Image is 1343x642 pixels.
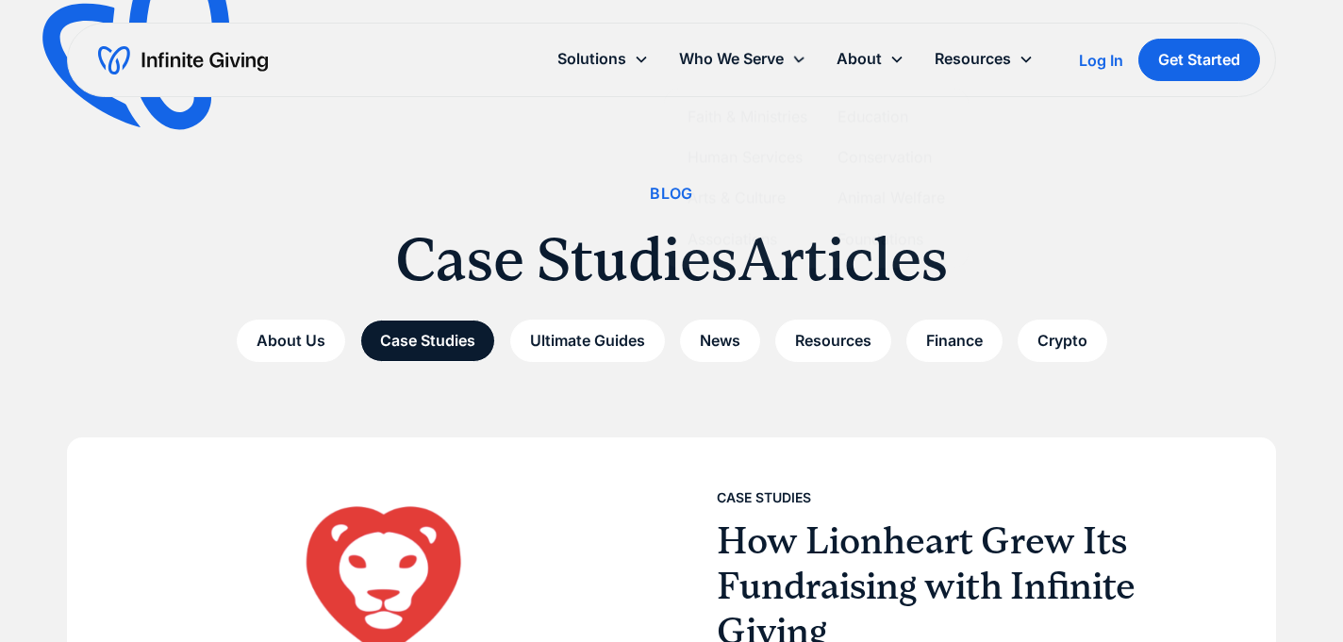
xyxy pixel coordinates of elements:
a: Crypto [1018,320,1107,362]
div: Blog [650,181,693,206]
a: Get Started [1138,39,1260,81]
div: Who We Serve [664,39,821,79]
a: Log In [1079,49,1123,72]
div: Resources [920,39,1049,79]
div: About [837,46,882,72]
a: Associations [688,226,807,252]
div: Resources [935,46,1011,72]
a: Human Services [688,145,807,171]
a: Arts & Culture [688,186,807,211]
a: Foundations [837,226,945,252]
a: Case Studies [360,320,495,362]
a: home [98,45,268,75]
a: Education [837,105,945,130]
div: Who We Serve [679,46,784,72]
a: Resources [775,320,891,362]
div: Solutions [542,39,664,79]
div: Solutions [557,46,626,72]
a: Finance [906,320,1003,362]
h1: Case Studies [395,222,738,297]
div: About [821,39,920,79]
a: Conservation [837,145,945,171]
a: Ultimate Guides [510,320,665,362]
a: News [680,320,760,362]
div: Log In [1079,53,1123,68]
div: Case Studies [717,486,811,509]
a: About Us [237,320,345,362]
nav: Who We Serve [664,89,969,269]
a: Faith & Ministries [688,105,807,130]
a: Animal Welfare [837,186,945,211]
